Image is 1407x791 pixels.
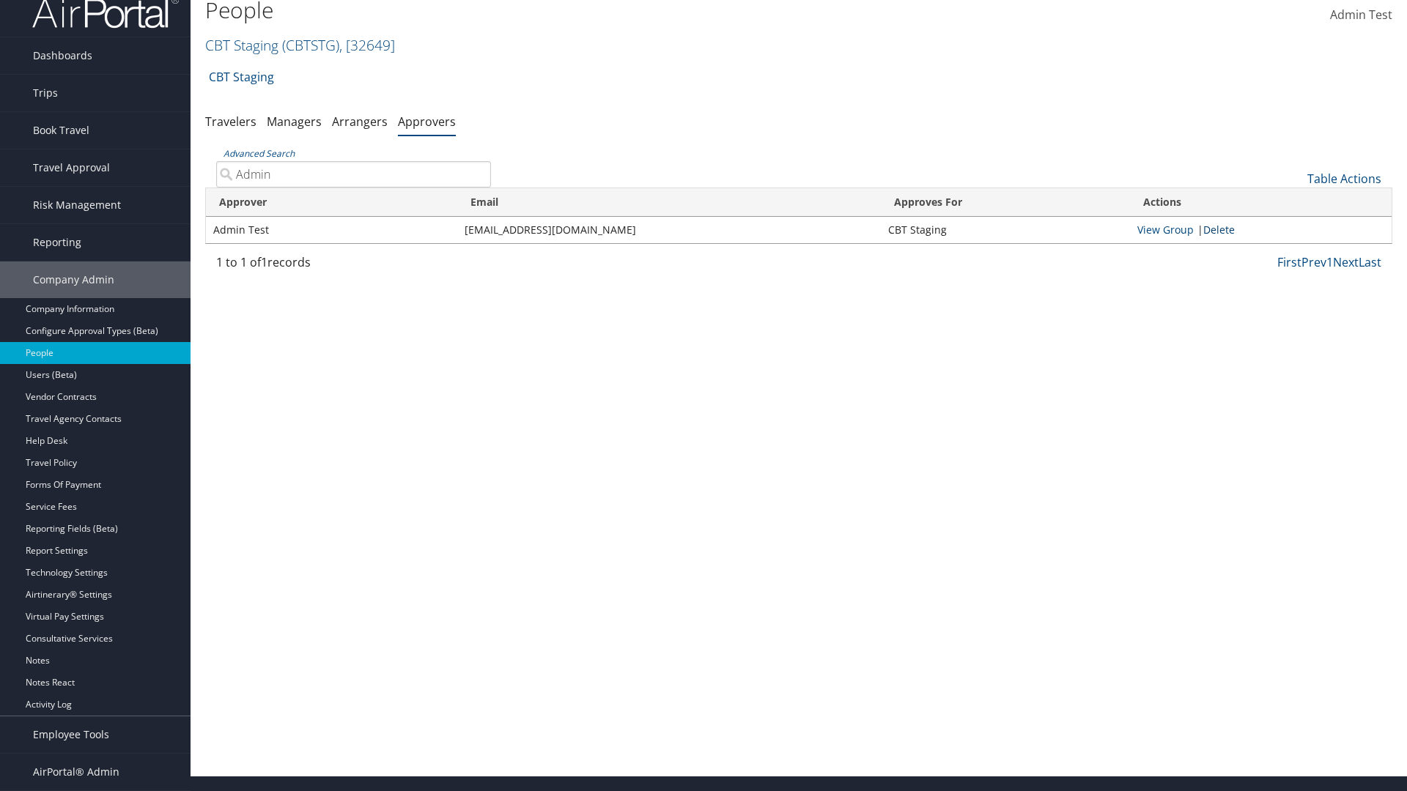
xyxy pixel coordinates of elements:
[216,161,491,187] input: Advanced Search
[216,253,491,278] div: 1 to 1 of records
[1137,223,1194,237] a: View Approver's Group
[1301,254,1326,270] a: Prev
[209,62,274,92] a: CBT Staging
[457,217,881,243] td: [EMAIL_ADDRESS][DOMAIN_NAME]
[224,147,295,160] a: Advanced Search
[1277,254,1301,270] a: First
[261,254,267,270] span: 1
[1203,223,1235,237] a: Delete
[33,112,89,149] span: Book Travel
[1326,254,1333,270] a: 1
[206,188,457,217] th: Approver: activate to sort column descending
[881,217,1130,243] td: CBT Staging
[33,187,121,223] span: Risk Management
[205,35,395,55] a: CBT Staging
[1130,217,1392,243] td: |
[282,35,339,55] span: ( CBTSTG )
[33,261,114,298] span: Company Admin
[33,224,81,261] span: Reporting
[332,114,388,130] a: Arrangers
[457,188,881,217] th: Email: activate to sort column ascending
[267,114,322,130] a: Managers
[1130,188,1392,217] th: Actions
[33,716,109,753] span: Employee Tools
[339,35,395,55] span: , [ 32649 ]
[205,114,256,130] a: Travelers
[1330,7,1392,23] span: Admin Test
[33,37,92,74] span: Dashboards
[33,75,58,111] span: Trips
[1333,254,1359,270] a: Next
[1307,171,1381,187] a: Table Actions
[33,754,119,790] span: AirPortal® Admin
[1359,254,1381,270] a: Last
[398,114,456,130] a: Approvers
[206,217,457,243] td: Admin Test
[33,149,110,186] span: Travel Approval
[881,188,1130,217] th: Approves For: activate to sort column ascending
